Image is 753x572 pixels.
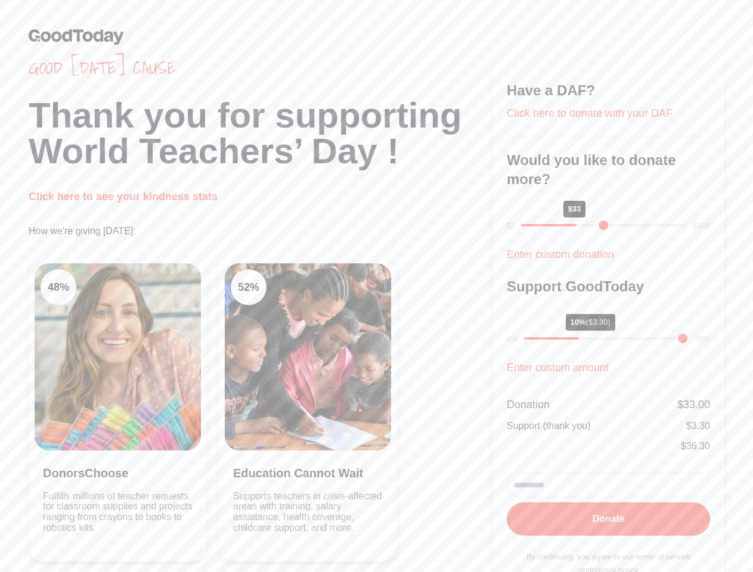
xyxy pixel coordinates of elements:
[566,314,615,331] div: 10%
[686,419,710,433] div: $
[507,396,550,413] div: Donation
[507,248,614,260] a: Enter custom donation
[507,151,710,189] h3: Would you like to donate more?
[507,81,710,100] h3: Have a DAF?
[507,107,673,119] a: Click here to donate with your DAF
[681,439,710,453] div: $
[29,98,492,169] h1: Thank you for supporting World Teachers’ Day !
[507,419,591,433] div: Support (thank you)
[43,491,193,533] p: Fulfills millions of teacher requests for classroom supplies and projects ranging from crayons to...
[507,220,515,232] div: $1
[225,263,391,450] img: Clean Cooking Alliance
[686,441,710,451] span: 36.30
[29,191,218,203] a: Click here to see your kindness stats
[507,333,518,345] div: 0%
[35,263,201,450] img: Clean Air Task Force
[43,465,193,481] h3: DonorsChoose
[695,333,710,345] div: 30%
[233,465,383,481] h3: Education Cannot Wait
[677,396,710,413] div: $
[586,318,611,327] span: ($3.30)
[29,57,492,79] span: Good [DATE] cause
[231,269,267,305] div: 52 %
[507,502,710,536] button: Donate
[233,491,383,533] p: Supports teachers in crisis-affected areas with training, salary assistance, health coverage, chi...
[692,421,710,431] span: 3.30
[507,277,710,296] h3: Support GoodToday
[29,29,124,45] img: GoodToday
[507,362,609,374] a: Enter custom amount
[693,220,710,232] div: $100
[683,399,710,411] span: 33.00
[563,201,586,217] div: $33
[41,269,76,305] div: 48 %
[29,224,492,238] p: How we're giving [DATE]:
